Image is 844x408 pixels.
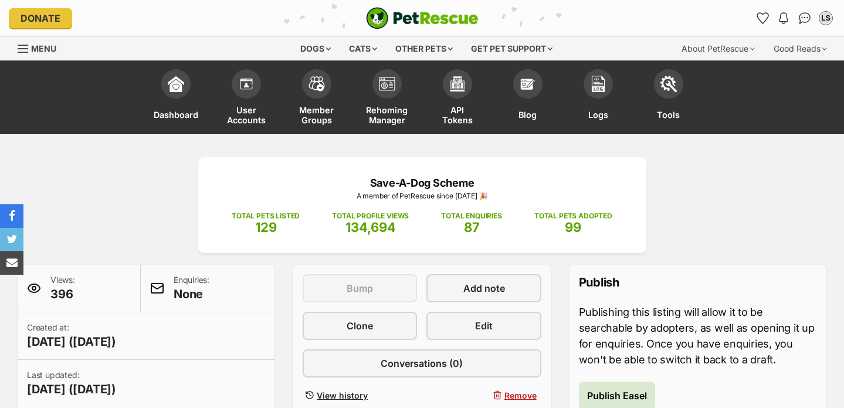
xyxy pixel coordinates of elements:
a: Conversations [795,9,814,28]
img: group-profile-icon-3fa3cf56718a62981997c0bc7e787c4b2cf8bcc04b72c1350f741eb67cf2f40e.svg [379,77,395,91]
div: Get pet support [463,37,561,60]
p: TOTAL PETS ADOPTED [534,211,612,221]
a: Dashboard [141,63,211,134]
span: Logs [588,104,608,125]
img: api-icon-849e3a9e6f871e3acf1f60245d25b4cd0aad652aa5f5372336901a6a67317bd8.svg [449,76,466,92]
p: Save-A-Dog Scheme [216,175,629,191]
a: PetRescue [366,7,479,29]
p: Last updated: [27,369,116,397]
span: [DATE] ([DATE]) [27,381,116,397]
a: API Tokens [422,63,493,134]
img: dashboard-icon-eb2f2d2d3e046f16d808141f083e7271f6b2e854fb5c12c21221c1fb7104beca.svg [168,76,184,92]
img: chat-41dd97257d64d25036548639549fe6c8038ab92f7586957e7f3b1b290dea8141.svg [799,12,811,24]
button: Remove [426,387,541,404]
span: Publish Easel [587,389,647,403]
img: logo-cat-932fe2b9b8326f06289b0f2fb663e598f794de774fb13d1741a6617ecf9a85b4.svg [366,7,479,29]
span: Edit [475,319,493,333]
p: TOTAL PETS LISTED [232,211,300,221]
img: team-members-icon-5396bd8760b3fe7c0b43da4ab00e1e3bb1a5d9ba89233759b79545d2d3fc5d0d.svg [309,76,325,92]
a: Add note [426,274,541,302]
a: Rehoming Manager [352,63,422,134]
button: Bump [303,274,417,302]
p: Created at: [27,322,116,350]
span: Add note [463,281,505,295]
p: TOTAL PROFILE VIEWS [332,211,409,221]
a: Tools [633,63,704,134]
span: Rehoming Manager [366,104,408,125]
button: My account [816,9,835,28]
a: Favourites [753,9,772,28]
span: Menu [31,43,56,53]
p: Enquiries: [174,274,209,302]
a: Conversations (0) [303,349,541,377]
span: Tools [657,104,680,125]
a: Clone [303,312,417,340]
span: [DATE] ([DATE]) [27,333,116,350]
span: 99 [565,220,581,235]
p: Views: [50,274,75,302]
a: Member Groups [282,63,352,134]
span: Conversations (0) [381,356,463,370]
img: logs-icon-5bf4c29380941ae54b88474b1138927238aebebbc450bc62c8517511492d5a22.svg [590,76,606,92]
span: None [174,286,209,302]
ul: Account quick links [753,9,835,28]
div: Dogs [292,37,339,60]
div: Good Reads [765,37,835,60]
a: Blog [493,63,563,134]
span: 87 [464,220,480,235]
button: Notifications [774,9,793,28]
span: Remove [504,389,537,402]
span: 129 [255,220,277,235]
a: Menu [18,37,65,58]
a: Donate [9,8,72,28]
a: Edit [426,312,541,340]
img: tools-icon-677f8b7d46040df57c17cb185196fc8e01b2b03676c49af7ba82c462532e62ee.svg [660,76,677,92]
span: Member Groups [296,104,337,125]
div: LS [820,12,832,24]
div: Other pets [387,37,461,60]
span: API Tokens [437,104,478,125]
span: Dashboard [154,104,198,125]
p: TOTAL ENQUIRIES [441,211,501,221]
div: About PetRescue [673,37,763,60]
p: Publishing this listing will allow it to be searchable by adopters, as well as opening it up for ... [579,304,817,367]
a: View history [303,387,417,404]
span: Clone [347,319,373,333]
img: members-icon-d6bcda0bfb97e5ba05b48644448dc2971f67d37433e5abca221da40c41542bd5.svg [238,76,255,92]
div: Cats [341,37,385,60]
span: Bump [347,281,373,295]
a: Logs [563,63,633,134]
span: 134,694 [345,220,396,235]
span: User Accounts [226,104,267,125]
span: View history [317,389,368,402]
img: notifications-46538b983faf8c2785f20acdc204bb7945ddae34d4c08c2a6579f10ce5e182be.svg [779,12,788,24]
p: A member of PetRescue since [DATE] 🎉 [216,191,629,201]
p: Publish [579,274,817,291]
span: Blog [518,104,537,125]
span: 396 [50,286,75,302]
a: User Accounts [211,63,282,134]
img: blogs-icon-e71fceff818bbaa76155c998696f2ea9b8fc06abc828b24f45ee82a475c2fd99.svg [520,76,536,92]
